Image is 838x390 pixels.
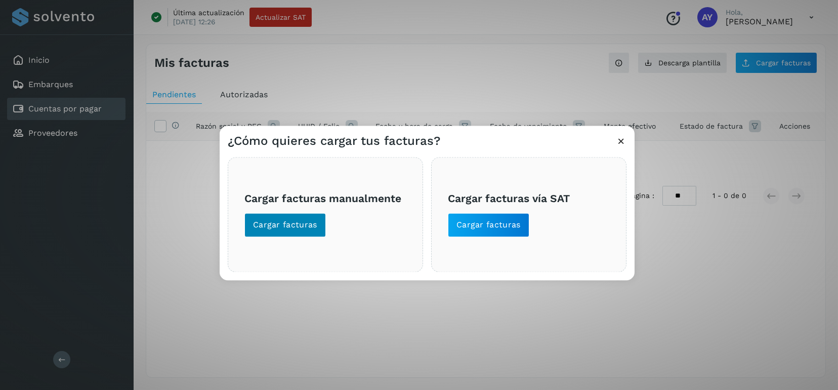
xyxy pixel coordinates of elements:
h3: ¿Cómo quieres cargar tus facturas? [228,134,440,149]
h3: Cargar facturas vía SAT [448,192,610,205]
h3: Cargar facturas manualmente [244,192,406,205]
span: Cargar facturas [253,220,317,231]
button: Cargar facturas [244,213,326,238]
button: Cargar facturas [448,213,529,238]
span: Cargar facturas [456,220,521,231]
